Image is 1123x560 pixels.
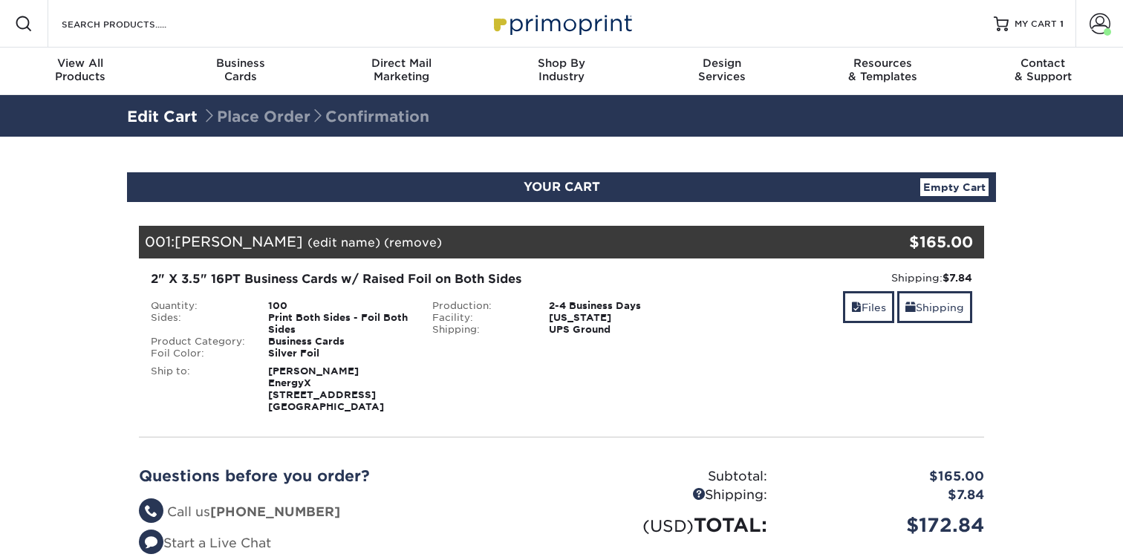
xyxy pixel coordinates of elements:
[257,300,421,312] div: 100
[802,56,963,70] span: Resources
[802,48,963,95] a: Resources& Templates
[642,48,802,95] a: DesignServices
[421,300,538,312] div: Production:
[713,270,972,285] div: Shipping:
[897,291,972,323] a: Shipping
[481,56,642,70] span: Shop By
[202,108,429,126] span: Place Order Confirmation
[321,56,481,83] div: Marketing
[307,235,380,250] a: (edit name)
[151,270,691,288] div: 2" X 3.5" 16PT Business Cards w/ Raised Foil on Both Sides
[561,486,778,505] div: Shipping:
[127,108,198,126] a: Edit Cart
[538,324,702,336] div: UPS Ground
[321,48,481,95] a: Direct MailMarketing
[140,365,257,413] div: Ship to:
[257,336,421,348] div: Business Cards
[642,56,802,83] div: Services
[538,312,702,324] div: [US_STATE]
[421,312,538,324] div: Facility:
[140,300,257,312] div: Quantity:
[963,56,1123,83] div: & Support
[257,312,421,336] div: Print Both Sides - Foil Both Sides
[561,467,778,486] div: Subtotal:
[160,56,321,70] span: Business
[160,48,321,95] a: BusinessCards
[210,504,340,519] strong: [PHONE_NUMBER]
[561,511,778,539] div: TOTAL:
[802,56,963,83] div: & Templates
[920,178,989,196] a: Empty Cart
[140,336,257,348] div: Product Category:
[843,231,973,253] div: $165.00
[60,15,205,33] input: SEARCH PRODUCTS.....
[139,467,550,485] h2: Questions before you order?
[139,535,271,550] a: Start a Live Chat
[175,233,303,250] span: [PERSON_NAME]
[139,226,843,258] div: 001:
[778,467,995,486] div: $165.00
[321,56,481,70] span: Direct Mail
[140,312,257,336] div: Sides:
[963,48,1123,95] a: Contact& Support
[642,516,694,535] small: (USD)
[778,486,995,505] div: $7.84
[139,503,550,522] li: Call us
[268,365,384,412] strong: [PERSON_NAME] EnergyX [STREET_ADDRESS] [GEOGRAPHIC_DATA]
[481,48,642,95] a: Shop ByIndustry
[140,348,257,359] div: Foil Color:
[421,324,538,336] div: Shipping:
[487,7,636,39] img: Primoprint
[943,272,972,284] strong: $7.84
[851,302,862,313] span: files
[384,235,442,250] a: (remove)
[1060,19,1064,29] span: 1
[642,56,802,70] span: Design
[1015,18,1057,30] span: MY CART
[905,302,916,313] span: shipping
[778,511,995,539] div: $172.84
[524,180,600,194] span: YOUR CART
[843,291,894,323] a: Files
[963,56,1123,70] span: Contact
[481,56,642,83] div: Industry
[257,348,421,359] div: Silver Foil
[538,300,702,312] div: 2-4 Business Days
[160,56,321,83] div: Cards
